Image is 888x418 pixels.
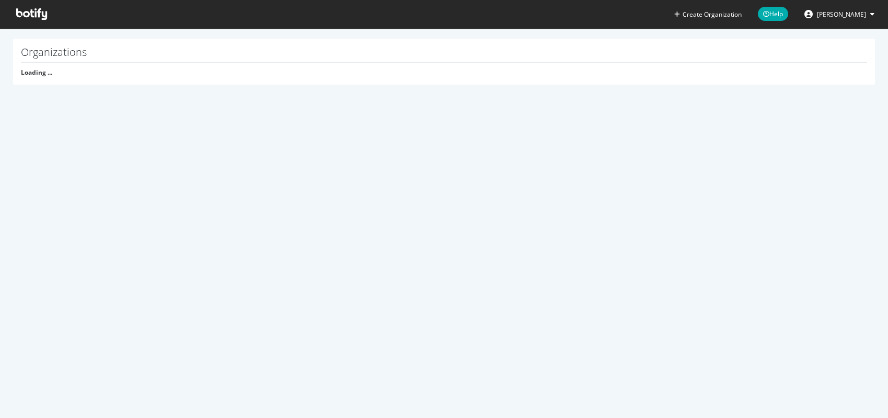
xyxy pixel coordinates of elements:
button: [PERSON_NAME] [796,6,883,22]
button: Create Organization [674,9,742,19]
span: Help [758,7,788,21]
strong: Loading ... [21,68,52,77]
span: Kate Fischer [817,10,866,19]
h1: Organizations [21,47,867,63]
